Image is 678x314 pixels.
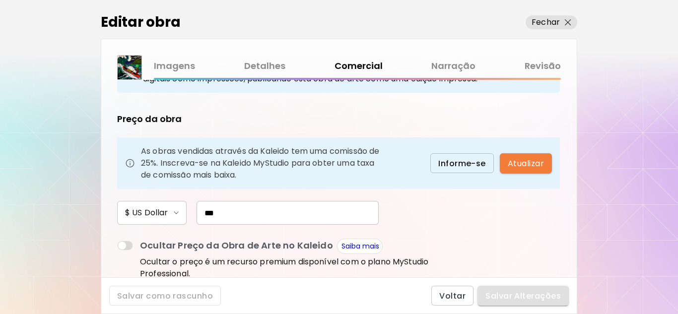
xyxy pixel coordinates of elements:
[439,291,466,301] span: Voltar
[341,241,379,251] a: Saiba mais
[117,201,187,225] button: $ US Dollar
[525,59,561,73] a: Revisão
[118,56,141,79] img: thumbnail
[117,113,182,126] h5: Preço da obra
[438,158,486,169] span: Informe-se
[431,286,474,306] button: Voltar
[141,145,380,181] p: As obras vendidas através da Kaleido tem uma comissão de 25%. Inscreva-se na Kaleido MyStudio par...
[154,59,195,73] a: Imagens
[508,158,544,169] span: Atualizar
[125,207,168,219] h6: $ US Dollar
[431,59,475,73] a: Narração
[430,153,494,173] button: Informe-se
[140,256,435,280] p: Ocultar o preço é um recurso premium disponível com o plano MyStudio Professional.
[244,59,285,73] a: Detalhes
[140,239,333,254] p: Ocultar Preço da Obra de Arte no Kaleido
[500,153,552,173] button: Atualizar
